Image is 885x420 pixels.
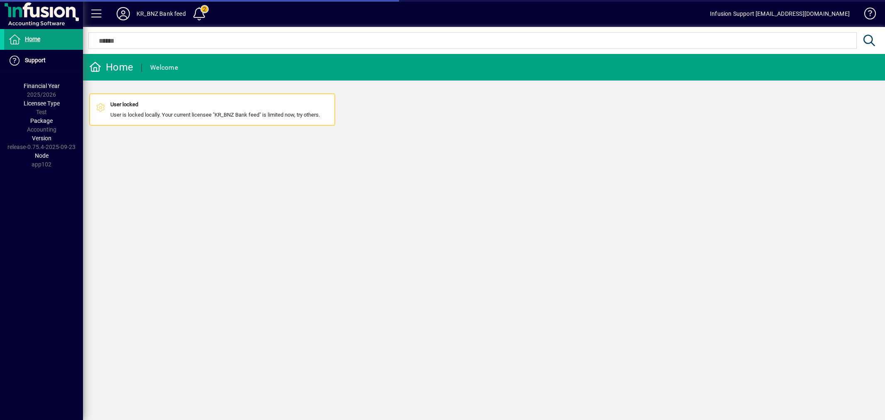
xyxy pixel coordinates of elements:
[110,100,320,109] div: User locked
[4,50,83,71] a: Support
[137,7,186,20] div: KR_BNZ Bank feed
[35,152,49,159] span: Node
[89,61,133,74] div: Home
[150,61,178,74] div: Welcome
[710,7,850,20] div: Infusion Support [EMAIL_ADDRESS][DOMAIN_NAME]
[25,36,40,42] span: Home
[110,6,137,21] button: Profile
[24,83,60,89] span: Financial Year
[24,100,60,107] span: Licensee Type
[25,57,46,63] span: Support
[30,117,53,124] span: Package
[110,100,320,119] div: User is locked locally. Your current licensee "KR_BNZ Bank feed" is limited now, try others.
[32,135,51,142] span: Version
[858,2,875,29] a: Knowledge Base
